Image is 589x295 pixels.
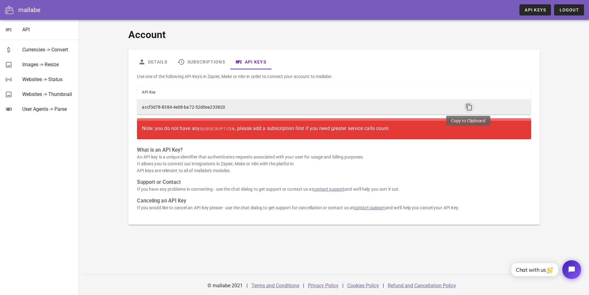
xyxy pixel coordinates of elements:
[230,54,271,69] a: API Keys
[137,147,531,154] h3: What is an API Key?
[133,54,173,69] a: Details
[22,106,74,112] div: User Agents -> Parse
[200,126,235,131] span: subscription
[347,283,379,288] a: Cookies Policy
[246,278,248,293] div: |
[251,283,299,288] a: Terms and Conditions
[204,278,246,293] div: © mallabe 2021
[519,4,551,15] a: API Keys
[383,278,384,293] div: |
[137,73,531,80] p: Use one of the following API Key's in Zapier, Make or n8n in order to connect your account to mal...
[388,283,456,288] a: Refund and Cancellation Policy
[137,204,531,211] p: If you would like to cancel an API Key please - use the chat dialog to get support for cancellati...
[137,186,531,193] p: If you have any problems in connecting - use the chat dialog to get support or contact us at and ...
[22,47,74,53] div: Currencies -> Convert
[137,100,458,115] td: accf3d78-8384-4e08-ba72-52d0ea233820
[313,187,345,192] a: contact support
[554,4,584,15] button: Logout
[505,255,586,284] iframe: Tidio Chat
[128,27,540,42] h1: Account
[137,197,531,204] h3: Canceling an API Key
[22,62,74,67] div: Images -> Resize
[524,7,546,12] span: API Keys
[137,154,531,174] p: An API key is a unique identifier that authenticates requests associated with your user for usage...
[303,278,304,293] div: |
[22,91,74,97] div: Websites -> Thumbnail
[559,7,579,12] span: Logout
[22,76,74,82] div: Websites -> Status
[22,27,74,33] div: API
[18,5,41,15] div: mallabe
[142,123,526,134] div: Note: you do not have any , please add a subscription first if you need greater service calls count.
[142,90,156,94] span: API Key
[137,179,531,186] h3: Support or Contact
[342,278,344,293] div: |
[137,85,458,100] th: API Key: Not sorted. Activate to sort ascending.
[308,283,339,288] a: Privacy Policy
[200,123,235,134] a: subscription
[173,54,230,69] a: Subscriptions
[354,205,385,210] a: contact support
